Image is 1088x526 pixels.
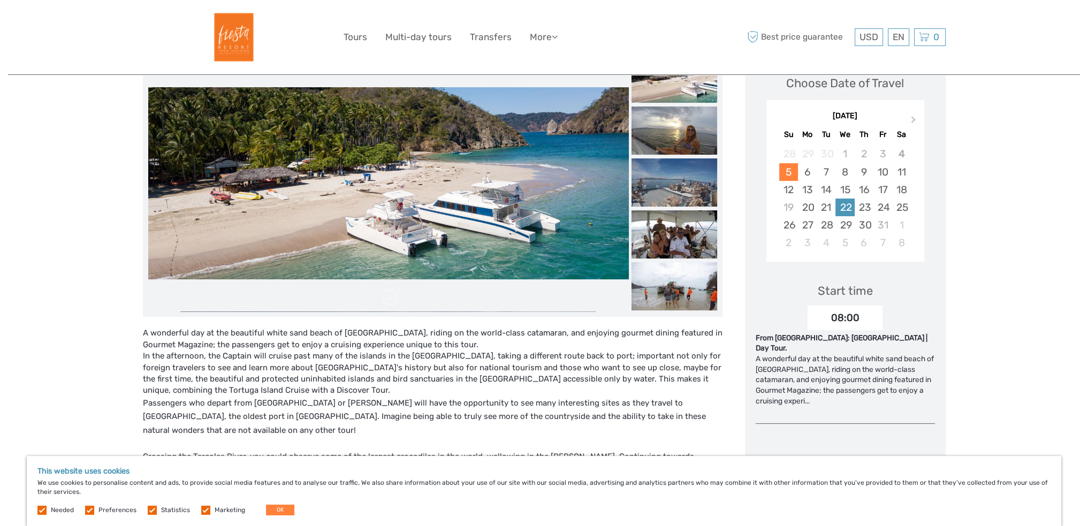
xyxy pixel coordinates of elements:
[835,163,854,181] div: Choose Wednesday, October 8th, 2025
[148,87,629,279] img: de2a2c1329d54a428a22fd7cd111df01_main_slider.jpg
[855,127,873,142] div: Th
[817,127,835,142] div: Tu
[855,216,873,234] div: Choose Thursday, October 30th, 2025
[855,145,873,163] div: Not available Thursday, October 2nd, 2025
[385,29,452,45] a: Multi-day tours
[892,199,911,216] div: Choose Saturday, October 25th, 2025
[892,234,911,251] div: Choose Saturday, November 8th, 2025
[779,145,798,163] div: Not available Sunday, September 28th, 2025
[906,113,923,131] button: Next Month
[51,506,74,515] label: Needed
[766,111,924,122] div: [DATE]
[123,17,136,29] button: Open LiveChat chat widget
[835,199,854,216] div: Choose Wednesday, October 22nd, 2025
[892,163,911,181] div: Choose Saturday, October 11th, 2025
[817,199,835,216] div: Choose Tuesday, October 21st, 2025
[798,181,817,199] div: Choose Monday, October 13th, 2025
[27,456,1061,526] div: We use cookies to personalise content and ads, to provide social media features and to analyse ou...
[143,328,722,349] span: A wonderful day at the beautiful white sand beach of [GEOGRAPHIC_DATA], riding on the world-class...
[798,234,817,251] div: Choose Monday, November 3rd, 2025
[632,158,717,207] img: d97c347eacca45ecaeed0d42cf43c9e4_slider_thumbnail.jpg
[892,145,911,163] div: Not available Saturday, October 4th, 2025
[98,506,136,515] label: Preferences
[779,127,798,142] div: Su
[835,181,854,199] div: Choose Wednesday, October 15th, 2025
[892,216,911,234] div: Choose Saturday, November 1st, 2025
[779,234,798,251] div: Choose Sunday, November 2nd, 2025
[786,75,904,92] div: Choose Date of Travel
[932,32,941,42] span: 0
[745,28,852,46] span: Best price guarantee
[632,210,717,258] img: c0c5b8e3442548368ced69ad3cbf5599_slider_thumbnail.jpg
[756,354,934,405] span: A wonderful day at the beautiful white sand beach of [GEOGRAPHIC_DATA], riding on the world-class...
[143,452,720,502] span: Crossing the Tarcoles River, you could observe some of the largest crocodiles in the world, wallo...
[143,351,721,395] span: In the afternoon, the Captain will cruise past many of the islands in the [GEOGRAPHIC_DATA], taki...
[143,398,706,435] span: Passengers who depart from [GEOGRAPHIC_DATA] or [PERSON_NAME] will have the opportunity to see ma...
[215,506,245,515] label: Marketing
[835,216,854,234] div: Choose Wednesday, October 29th, 2025
[756,333,935,354] div: From [GEOGRAPHIC_DATA]: [GEOGRAPHIC_DATA] | Day Tour.
[632,55,717,103] img: de2a2c1329d54a428a22fd7cd111df01_slider_thumbnail.jpg
[873,181,892,199] div: Choose Friday, October 17th, 2025
[770,145,920,251] div: month 2025-10
[798,216,817,234] div: Choose Monday, October 27th, 2025
[779,181,798,199] div: Choose Sunday, October 12th, 2025
[15,19,121,27] p: We're away right now. Please check back later!
[798,127,817,142] div: Mo
[779,163,798,181] div: Choose Sunday, October 5th, 2025
[817,181,835,199] div: Choose Tuesday, October 14th, 2025
[817,234,835,251] div: Choose Tuesday, November 4th, 2025
[835,127,854,142] div: We
[344,29,367,45] a: Tours
[203,8,261,66] img: Fiesta Resort
[817,163,835,181] div: Choose Tuesday, October 7th, 2025
[855,181,873,199] div: Choose Thursday, October 16th, 2025
[892,181,911,199] div: Choose Saturday, October 18th, 2025
[530,29,558,45] a: More
[632,262,717,310] img: 933b20850545438294734da55e755094_slider_thumbnail.jpg
[798,199,817,216] div: Choose Monday, October 20th, 2025
[873,145,892,163] div: Not available Friday, October 3rd, 2025
[873,127,892,142] div: Fr
[161,506,190,515] label: Statistics
[817,216,835,234] div: Choose Tuesday, October 28th, 2025
[873,234,892,251] div: Choose Friday, November 7th, 2025
[859,32,878,42] span: USD
[266,505,294,515] button: OK
[835,234,854,251] div: Choose Wednesday, November 5th, 2025
[779,199,798,216] div: Not available Sunday, October 19th, 2025
[855,199,873,216] div: Choose Thursday, October 23rd, 2025
[873,163,892,181] div: Choose Friday, October 10th, 2025
[817,145,835,163] div: Not available Tuesday, September 30th, 2025
[798,163,817,181] div: Choose Monday, October 6th, 2025
[892,127,911,142] div: Sa
[779,216,798,234] div: Choose Sunday, October 26th, 2025
[835,145,854,163] div: Not available Wednesday, October 1st, 2025
[470,29,512,45] a: Transfers
[873,199,892,216] div: Choose Friday, October 24th, 2025
[855,234,873,251] div: Choose Thursday, November 6th, 2025
[888,28,909,46] div: EN
[37,467,1051,476] h5: This website uses cookies
[808,306,882,330] div: 08:00
[855,163,873,181] div: Choose Thursday, October 9th, 2025
[818,283,873,299] div: Start time
[798,145,817,163] div: Not available Monday, September 29th, 2025
[873,216,892,234] div: Not available Friday, October 31st, 2025
[632,106,717,155] img: 51131ea2c89b4790ad44ec0792cd4a12_slider_thumbnail.jpg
